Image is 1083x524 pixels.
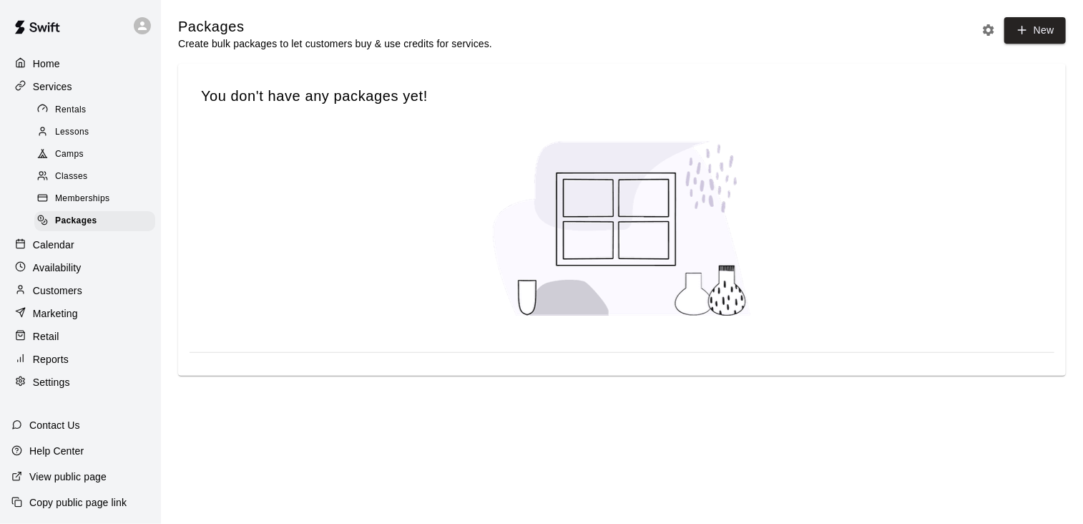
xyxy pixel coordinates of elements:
[34,121,161,143] a: Lessons
[11,326,150,347] a: Retail
[201,87,1043,106] span: You don't have any packages yet!
[55,192,109,206] span: Memberships
[34,100,155,120] div: Rentals
[11,234,150,256] a: Calendar
[978,19,999,41] button: Packages settings
[34,99,161,121] a: Rentals
[34,188,161,210] a: Memberships
[29,470,107,484] p: View public page
[33,79,72,94] p: Services
[55,170,87,184] span: Classes
[34,145,155,165] div: Camps
[11,349,150,370] a: Reports
[55,147,84,162] span: Camps
[55,214,97,228] span: Packages
[178,17,492,37] h5: Packages
[34,166,161,188] a: Classes
[34,211,155,231] div: Packages
[33,238,74,252] p: Calendar
[34,189,155,209] div: Memberships
[34,210,161,233] a: Packages
[11,76,150,97] a: Services
[34,167,155,187] div: Classes
[33,261,82,275] p: Availability
[29,495,127,510] p: Copy public page link
[29,418,80,432] p: Contact Us
[11,372,150,393] a: Settings
[33,57,60,71] p: Home
[33,375,70,389] p: Settings
[29,444,84,458] p: Help Center
[55,125,89,140] span: Lessons
[178,37,492,51] p: Create bulk packages to let customers buy & use credits for services.
[11,280,150,301] a: Customers
[33,283,82,298] p: Customers
[11,53,150,74] a: Home
[34,122,155,142] div: Lessons
[11,257,150,278] a: Availability
[11,303,150,324] a: Marketing
[479,128,765,329] img: No package created
[33,352,69,367] p: Reports
[33,329,59,344] p: Retail
[34,144,161,166] a: Camps
[33,306,78,321] p: Marketing
[1004,17,1066,44] a: New
[55,103,87,117] span: Rentals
